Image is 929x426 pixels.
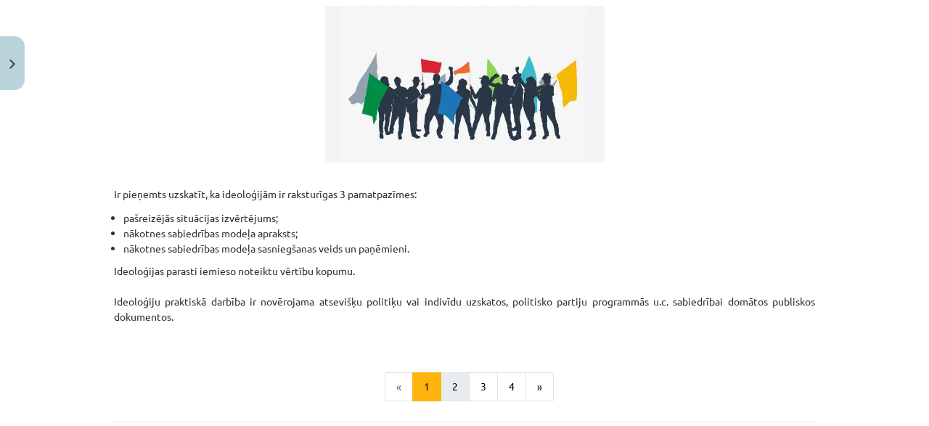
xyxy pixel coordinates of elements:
[497,372,526,401] button: 4
[469,372,498,401] button: 3
[123,210,815,226] li: pašreizējās situācijas izvērtējums;
[114,263,815,340] p: Ideoloģijas parasti iemieso noteiktu vērtību kopumu. Ideoloģiju praktiskā darbība ir novērojama a...
[9,60,15,69] img: icon-close-lesson-0947bae3869378f0d4975bcd49f059093ad1ed9edebbc8119c70593378902aed.svg
[114,171,815,202] p: Ir pieņemts uzskatīt, ka ideoloģijām ir raksturīgas 3 pamatpazīmes:
[441,372,470,401] button: 2
[123,241,815,256] li: nākotnes sabiedrības modeļa sasniegšanas veids un paņēmieni.
[525,372,554,401] button: »
[412,372,441,401] button: 1
[114,372,815,401] nav: Page navigation example
[123,226,815,241] li: nākotnes sabiedrības modeļa apraksts;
